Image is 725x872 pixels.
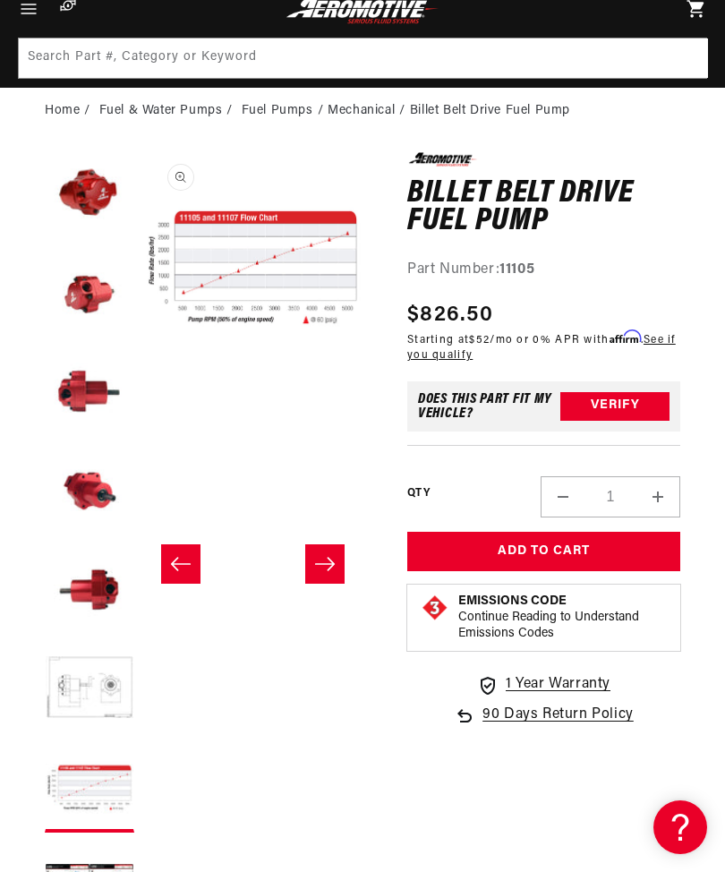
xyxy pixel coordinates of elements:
button: Load image 6 in gallery view [45,645,134,734]
p: Continue Reading to Understand Emissions Codes [458,610,667,642]
a: Fuel & Water Pumps [99,101,223,121]
span: Affirm [610,330,641,344]
label: QTY [407,486,430,501]
button: Verify [560,392,670,421]
button: Slide left [161,544,200,584]
button: Search Part #, Category or Keyword [667,38,706,78]
button: Load image 2 in gallery view [45,251,134,340]
img: Emissions code [421,594,449,622]
h1: Billet Belt Drive Fuel Pump [407,180,680,236]
span: 1 Year Warranty [506,673,610,697]
input: Search Part #, Category or Keyword [19,38,708,78]
strong: 11105 [499,262,534,277]
button: Load image 1 in gallery view [45,152,134,242]
strong: Emissions Code [458,594,567,608]
div: Does This part fit My vehicle? [418,392,560,421]
p: Starting at /mo or 0% APR with . [407,331,680,363]
button: Load image 5 in gallery view [45,546,134,636]
button: Add to Cart [407,532,680,572]
a: 1 Year Warranty [477,673,610,697]
li: Billet Belt Drive Fuel Pump [410,101,570,121]
button: Slide right [305,544,345,584]
span: $52 [469,335,490,346]
button: Load image 3 in gallery view [45,349,134,439]
div: Part Number: [407,259,680,282]
button: Emissions CodeContinue Reading to Understand Emissions Codes [458,594,667,642]
nav: breadcrumbs [45,101,680,121]
button: Load image 7 in gallery view [45,743,134,833]
button: Load image 4 in gallery view [45,448,134,537]
span: $826.50 [407,299,493,331]
a: Home [45,101,80,121]
a: 90 Days Return Policy [454,704,634,727]
li: Mechanical [328,101,410,121]
span: 90 Days Return Policy [482,704,634,727]
a: Fuel Pumps [242,101,313,121]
